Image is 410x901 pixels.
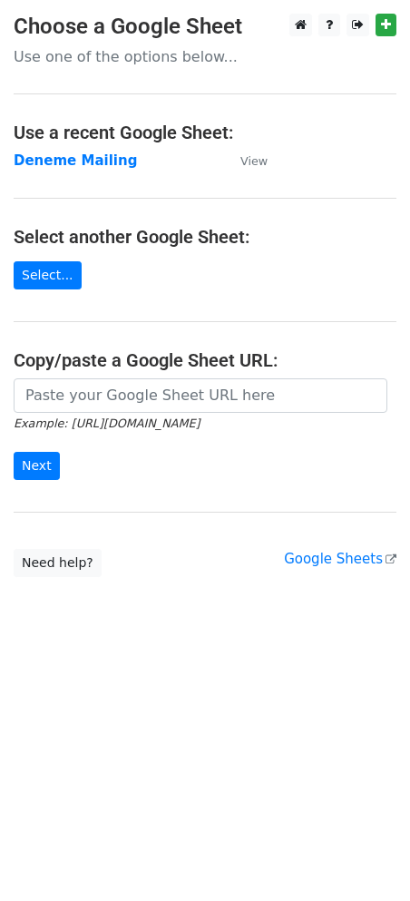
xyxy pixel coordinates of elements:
small: Example: [URL][DOMAIN_NAME] [14,416,200,430]
a: Deneme Mailing [14,152,137,169]
a: Select... [14,261,82,289]
input: Next [14,452,60,480]
small: View [240,154,268,168]
input: Paste your Google Sheet URL here [14,378,387,413]
a: Need help? [14,549,102,577]
h4: Copy/paste a Google Sheet URL: [14,349,396,371]
a: View [222,152,268,169]
h4: Select another Google Sheet: [14,226,396,248]
h4: Use a recent Google Sheet: [14,122,396,143]
p: Use one of the options below... [14,47,396,66]
h3: Choose a Google Sheet [14,14,396,40]
a: Google Sheets [284,551,396,567]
